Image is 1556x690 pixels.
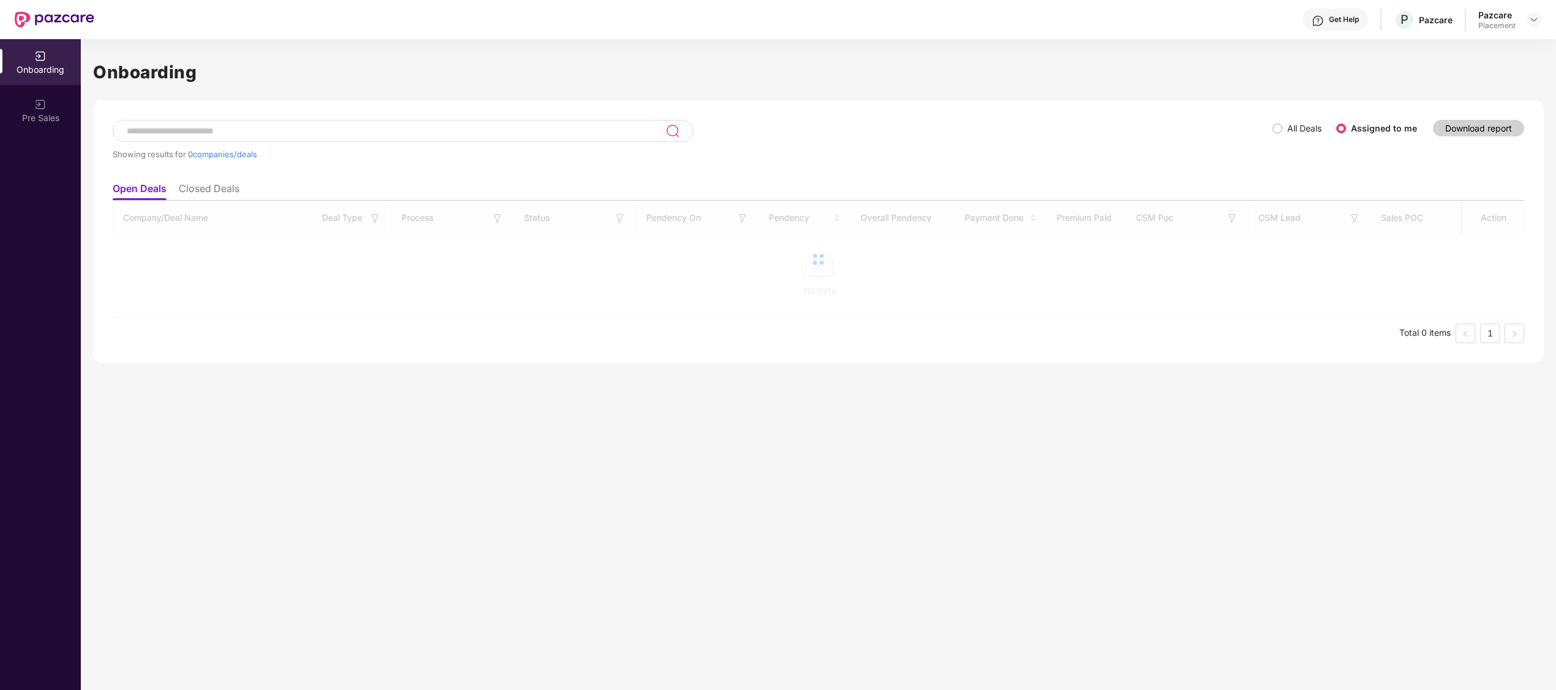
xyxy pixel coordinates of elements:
[1351,123,1417,133] label: Assigned to me
[113,149,1273,159] div: Showing results for
[93,59,1544,86] h1: Onboarding
[34,50,47,62] img: svg+xml;base64,PHN2ZyB3aWR0aD0iMjAiIGhlaWdodD0iMjAiIHZpZXdCb3g9IjAgMCAyMCAyMCIgZmlsbD0ibm9uZSIgeG...
[15,12,94,28] img: New Pazcare Logo
[1312,15,1324,27] img: svg+xml;base64,PHN2ZyBpZD0iSGVscC0zMngzMiIgeG1sbnM9Imh0dHA6Ly93d3cudzMub3JnLzIwMDAvc3ZnIiB3aWR0aD...
[1511,330,1518,338] span: right
[1401,12,1408,27] span: P
[1505,324,1524,343] button: right
[1505,324,1524,343] li: Next Page
[1481,324,1499,343] a: 1
[1287,123,1322,133] label: All Deals
[34,98,47,111] img: svg+xml;base64,PHN2ZyB3aWR0aD0iMjAiIGhlaWdodD0iMjAiIHZpZXdCb3g9IjAgMCAyMCAyMCIgZmlsbD0ibm9uZSIgeG...
[188,149,257,159] span: 0 companies/deals
[1478,9,1516,21] div: Pazcare
[1456,324,1475,343] button: left
[1478,21,1516,31] div: Placement
[665,124,679,138] img: svg+xml;base64,PHN2ZyB3aWR0aD0iMjQiIGhlaWdodD0iMjUiIHZpZXdCb3g9IjAgMCAyNCAyNSIgZmlsbD0ibm9uZSIgeG...
[1433,120,1524,136] button: Download report
[1329,15,1359,24] div: Get Help
[113,182,166,200] li: Open Deals
[179,182,239,200] li: Closed Deals
[1462,330,1469,338] span: left
[1399,324,1451,343] li: Total 0 items
[1419,14,1453,26] div: Pazcare
[1456,324,1475,343] li: Previous Page
[1529,15,1539,24] img: svg+xml;base64,PHN2ZyBpZD0iRHJvcGRvd24tMzJ4MzIiIHhtbG5zPSJodHRwOi8vd3d3LnczLm9yZy8yMDAwL3N2ZyIgd2...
